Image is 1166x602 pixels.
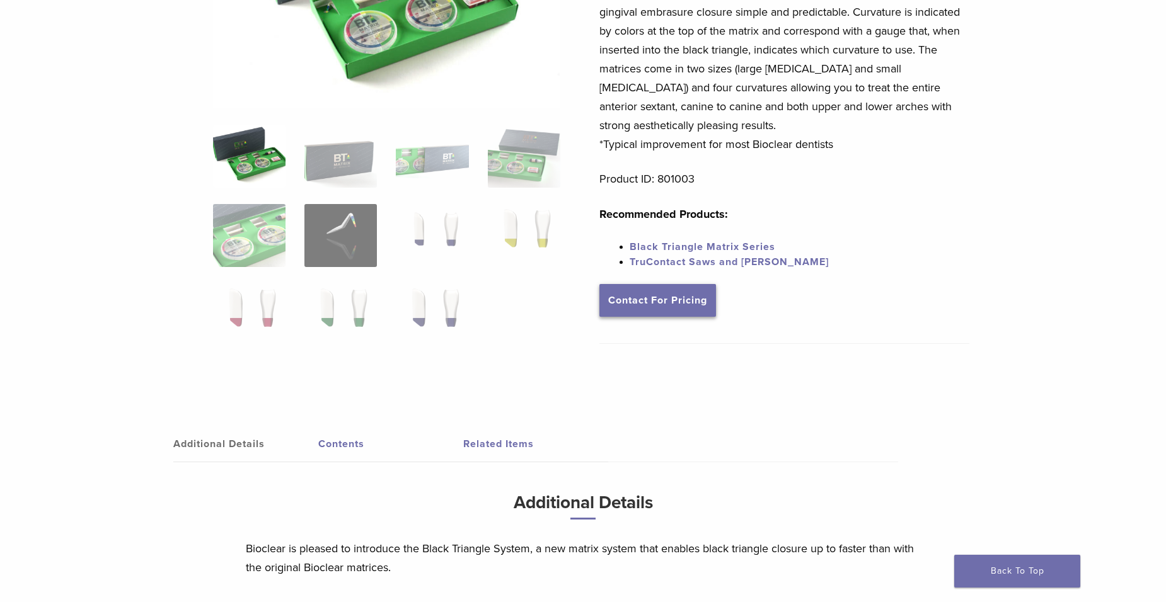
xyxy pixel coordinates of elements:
a: Contents [318,426,463,462]
img: Black Triangle (BT) Kit - Image 4 [488,125,560,188]
img: Black Triangle (BT) Kit - Image 6 [304,204,377,267]
h3: Additional Details [246,487,920,530]
a: Black Triangle Matrix Series [630,241,775,253]
a: Back To Top [954,555,1080,588]
img: Black Triangle (BT) Kit - Image 3 [396,125,468,188]
img: Black Triangle (BT) Kit - Image 9 [213,283,286,346]
a: Additional Details [173,426,318,462]
img: Black Triangle (BT) Kit - Image 2 [304,125,377,188]
img: Black Triangle (BT) Kit - Image 7 [396,204,468,267]
img: Black Triangle (BT) Kit - Image 5 [213,204,286,267]
strong: Recommended Products: [599,207,728,221]
img: Black Triangle (BT) Kit - Image 11 [396,283,468,346]
img: Intro-Black-Triangle-Kit-6-Copy-e1548792917662-324x324.jpg [213,125,286,188]
img: Black Triangle (BT) Kit - Image 10 [304,283,377,346]
img: Black Triangle (BT) Kit - Image 8 [488,204,560,267]
a: Related Items [463,426,608,462]
p: Bioclear is pleased to introduce the Black Triangle System, a new matrix system that enables blac... [246,539,920,577]
a: TruContact Saws and [PERSON_NAME] [630,256,829,268]
p: Product ID: 801003 [599,169,970,188]
a: Contact For Pricing [599,284,716,317]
